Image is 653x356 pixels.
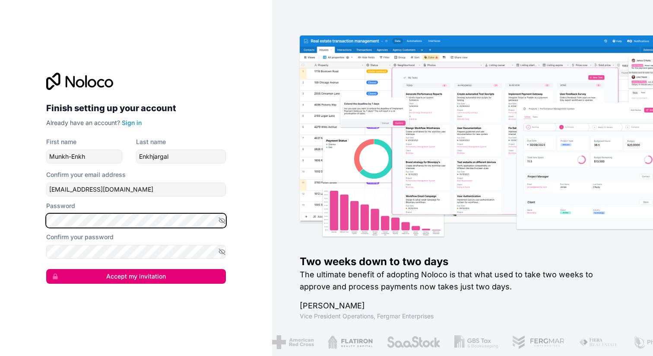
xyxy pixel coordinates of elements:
h1: [PERSON_NAME] [300,300,625,312]
input: Password [46,214,226,228]
input: family-name [136,150,226,164]
img: /assets/fiera-fwj2N5v4.png [578,335,618,349]
input: given-name [46,150,122,164]
h2: Finish setting up your account [46,100,226,116]
a: Sign in [122,119,142,126]
button: Accept my invitation [46,269,226,284]
label: Confirm your password [46,233,114,241]
label: Confirm your email address [46,170,126,179]
label: Last name [136,138,166,146]
input: Email address [46,183,226,196]
img: /assets/fergmar-CudnrXN5.png [511,335,564,349]
h1: Vice President Operations , Fergmar Enterprises [300,312,625,321]
img: /assets/flatiron-C8eUkumj.png [327,335,372,349]
input: Confirm password [46,245,226,259]
span: Already have an account? [46,119,120,126]
img: /assets/saastock-C6Zbiodz.png [386,335,440,349]
h2: The ultimate benefit of adopting Noloco is that what used to take two weeks to approve and proces... [300,269,625,293]
h1: Two weeks down to two days [300,255,625,269]
img: /assets/american-red-cross-BAupjrZR.png [272,335,314,349]
label: First name [46,138,76,146]
label: Password [46,202,75,210]
img: /assets/gbstax-C-GtDUiK.png [454,335,498,349]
